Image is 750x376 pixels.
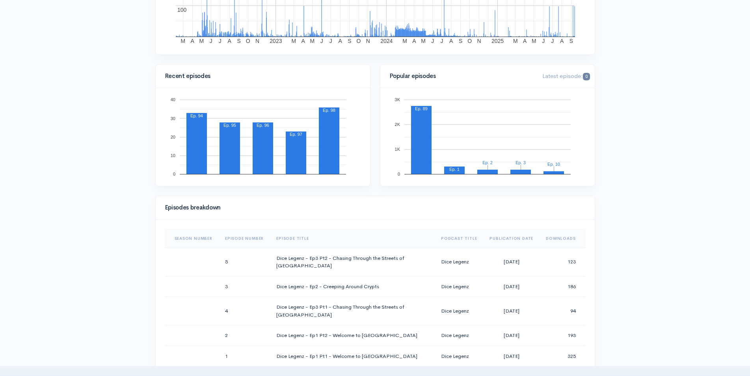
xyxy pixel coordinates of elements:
text: J [209,38,212,44]
text: Ep. 97 [290,132,302,137]
text: M [310,38,315,44]
td: 4 [219,297,270,325]
td: Dice Legenz [435,346,483,367]
text: 10 [170,153,175,158]
text: J [431,38,434,44]
td: 1 [219,346,270,367]
text: O [356,38,361,44]
td: 123 [540,248,585,276]
span: 0 [583,73,590,80]
text: M [532,38,536,44]
text: J [218,38,221,44]
th: Sort column [270,229,435,248]
text: 30 [170,116,175,120]
text: Ep. 89 [415,106,428,111]
text: M [421,38,426,44]
text: M [513,38,518,44]
svg: A chart. [390,98,585,176]
text: 2025 [491,38,503,44]
text: 20 [170,135,175,139]
text: M [199,38,204,44]
td: Dice Legenz - Ep1 Pt1 - Welcome to [GEOGRAPHIC_DATA] [270,346,435,367]
text: 2024 [380,38,393,44]
td: 186 [540,276,585,297]
text: A [412,38,416,44]
text: 0 [397,172,400,176]
th: Sort column [219,229,270,248]
text: A [523,38,527,44]
td: [DATE] [483,325,540,346]
td: Dice Legenz - Ep1 Pt2 - Welcome to [GEOGRAPHIC_DATA] [270,325,435,346]
text: O [246,38,250,44]
td: Dice Legenz [435,325,483,346]
td: Dice Legenz [435,297,483,325]
text: S [569,38,573,44]
text: S [348,38,351,44]
text: Ep. 95 [223,123,236,128]
text: S [458,38,462,44]
td: 5 [219,248,270,276]
td: [DATE] [483,276,540,297]
text: M [291,38,296,44]
text: Ep. 10 [547,162,560,167]
td: Dice Legenz - Ep3 Pt1 - Chasing Through the Streets of [GEOGRAPHIC_DATA] [270,297,435,325]
text: 100 [177,7,187,13]
text: A [190,38,194,44]
td: Dice Legenz - Ep3 Pt2 - Chasing Through the Streets of [GEOGRAPHIC_DATA] [270,248,435,276]
text: 40 [170,97,175,102]
h4: Recent episodes [165,73,356,80]
text: J [551,38,554,44]
td: 325 [540,346,585,367]
td: 94 [540,297,585,325]
td: [DATE] [483,346,540,367]
text: J [329,38,332,44]
th: Sort column [165,229,219,248]
th: Sort column [540,229,585,248]
text: Ep. 2 [482,160,493,165]
td: 2 [219,325,270,346]
h4: Episodes breakdown [165,204,581,211]
text: A [301,38,305,44]
text: S [237,38,240,44]
text: Ep. 98 [323,108,335,113]
span: Latest episode: [542,72,590,80]
text: Ep. 3 [516,160,526,165]
text: 2023 [270,38,282,44]
text: J [320,38,323,44]
td: 3 [219,276,270,297]
text: J [440,38,443,44]
text: Ep. 94 [190,113,203,118]
text: Ep. 96 [257,123,269,128]
text: A [449,38,453,44]
td: [DATE] [483,248,540,276]
text: A [338,38,342,44]
td: 193 [540,325,585,346]
text: Ep. 1 [449,167,460,172]
text: N [255,38,259,44]
td: Dice Legenz - Ep2 - Creeping Around Crypts [270,276,435,297]
text: N [477,38,481,44]
td: [DATE] [483,297,540,325]
svg: A chart. [165,98,361,176]
th: Sort column [435,229,483,248]
th: Sort column [483,229,540,248]
text: J [542,38,545,44]
td: Dice Legenz [435,248,483,276]
text: 1K [395,147,400,152]
text: N [366,38,370,44]
text: 2K [395,122,400,127]
text: 3K [395,97,400,102]
text: A [560,38,564,44]
text: A [227,38,231,44]
text: 0 [173,172,175,176]
text: M [181,38,185,44]
td: Dice Legenz [435,276,483,297]
h4: Popular episodes [390,73,533,80]
text: M [402,38,407,44]
text: O [467,38,472,44]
